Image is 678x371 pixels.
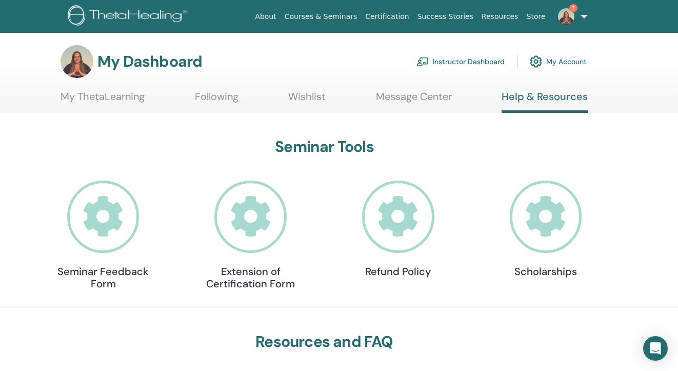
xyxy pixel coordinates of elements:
[569,4,577,12] span: 7
[61,45,93,78] img: default.jpg
[347,181,449,278] a: Refund Policy
[477,7,523,26] a: Resources
[413,7,477,26] a: Success Stories
[523,7,550,26] a: Store
[52,138,597,156] h3: Seminar Tools
[52,333,597,351] h3: Resources and FAQ
[200,181,302,290] a: Extension of Certification Form
[251,7,280,26] a: About
[61,90,145,110] a: My ThetaLearning
[52,265,154,290] h4: Seminar Feedback Form
[416,57,429,66] img: chalkboard-teacher.svg
[281,7,362,26] a: Courses & Seminars
[288,90,326,110] a: Wishlist
[376,90,452,110] a: Message Center
[558,8,574,25] img: default.jpg
[416,50,505,73] a: Instructor Dashboard
[494,181,597,278] a: Scholarships
[97,52,202,71] h3: My Dashboard
[530,53,542,70] img: cog.svg
[347,265,449,278] h4: Refund Policy
[361,7,413,26] a: Certification
[52,181,154,290] a: Seminar Feedback Form
[68,5,190,28] img: logo.png
[494,265,597,278] h4: Scholarships
[530,50,587,73] a: My Account
[643,336,668,361] div: Open Intercom Messenger
[502,90,588,113] a: Help & Resources
[195,90,238,110] a: Following
[200,265,302,290] h4: Extension of Certification Form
